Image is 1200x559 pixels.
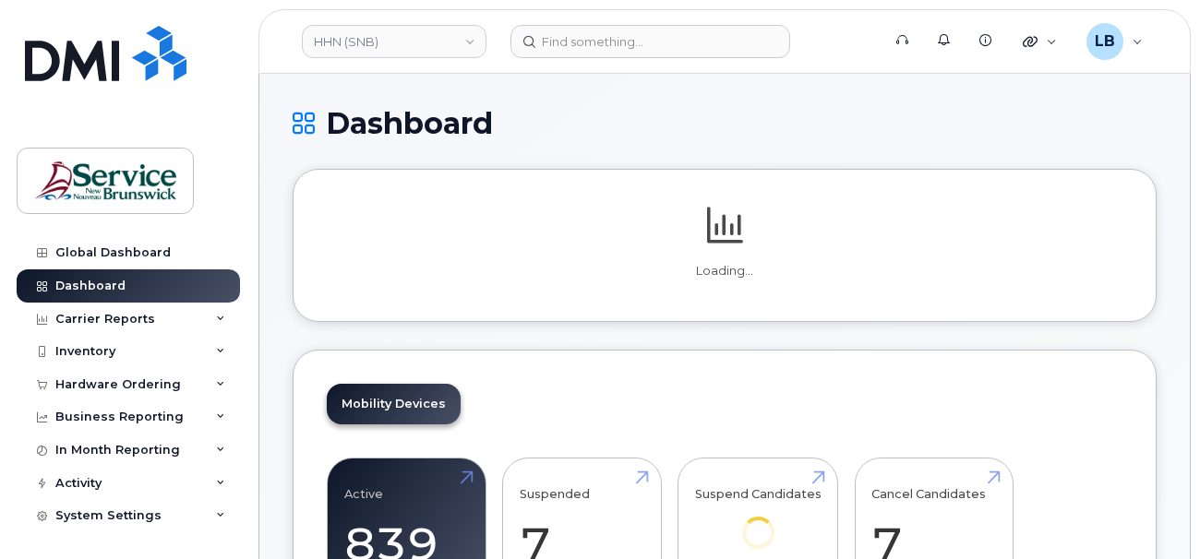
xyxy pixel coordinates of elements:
[327,384,461,424] a: Mobility Devices
[327,263,1122,279] p: Loading...
[293,107,1157,139] h1: Dashboard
